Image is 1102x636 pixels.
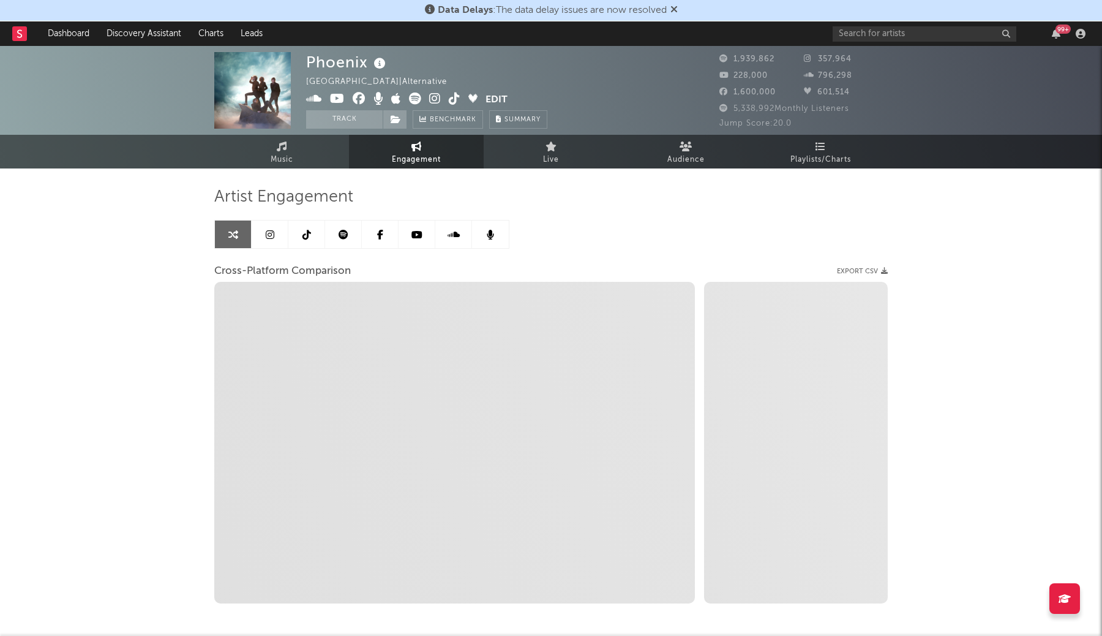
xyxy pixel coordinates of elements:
[306,52,389,72] div: Phoenix
[719,119,792,127] span: Jump Score: 20.0
[543,153,559,167] span: Live
[670,6,678,15] span: Dismiss
[438,6,493,15] span: Data Delays
[790,153,851,167] span: Playlists/Charts
[430,113,476,127] span: Benchmark
[719,72,768,80] span: 228,000
[214,264,351,279] span: Cross-Platform Comparison
[719,88,776,96] span: 1,600,000
[306,75,461,89] div: [GEOGRAPHIC_DATA] | Alternative
[271,153,293,167] span: Music
[214,135,349,168] a: Music
[804,72,852,80] span: 796,298
[837,268,888,275] button: Export CSV
[232,21,271,46] a: Leads
[214,190,353,205] span: Artist Engagement
[39,21,98,46] a: Dashboard
[489,110,547,129] button: Summary
[833,26,1016,42] input: Search for artists
[667,153,705,167] span: Audience
[719,105,849,113] span: 5,338,992 Monthly Listeners
[804,55,852,63] span: 357,964
[438,6,667,15] span: : The data delay issues are now resolved
[719,55,774,63] span: 1,939,862
[618,135,753,168] a: Audience
[413,110,483,129] a: Benchmark
[306,110,383,129] button: Track
[190,21,232,46] a: Charts
[1052,29,1060,39] button: 99+
[392,153,441,167] span: Engagement
[504,116,541,123] span: Summary
[753,135,888,168] a: Playlists/Charts
[484,135,618,168] a: Live
[485,93,508,108] button: Edit
[349,135,484,168] a: Engagement
[1055,25,1071,34] div: 99 +
[98,21,190,46] a: Discovery Assistant
[804,88,850,96] span: 601,514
